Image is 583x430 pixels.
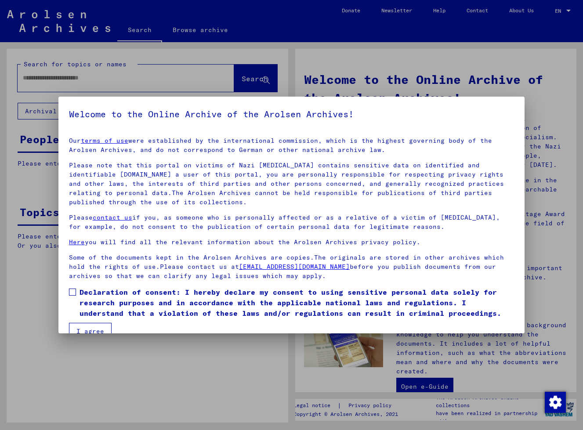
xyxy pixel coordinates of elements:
a: [EMAIL_ADDRESS][DOMAIN_NAME] [239,263,350,271]
a: contact us [93,213,132,221]
p: Our were established by the international commission, which is the highest governing body of the ... [69,136,514,155]
h5: Welcome to the Online Archive of the Arolsen Archives! [69,107,514,121]
p: you will find all the relevant information about the Arolsen Archives privacy policy. [69,238,514,247]
span: Declaration of consent: I hereby declare my consent to using sensitive personal data solely for r... [80,287,514,318]
a: Here [69,238,85,246]
img: Change consent [545,392,566,413]
p: Some of the documents kept in the Arolsen Archives are copies.The originals are stored in other a... [69,253,514,281]
p: Please note that this portal on victims of Nazi [MEDICAL_DATA] contains sensitive data on identif... [69,161,514,207]
p: Please if you, as someone who is personally affected or as a relative of a victim of [MEDICAL_DAT... [69,213,514,231]
div: Change consent [544,391,565,412]
button: I agree [69,323,112,340]
a: terms of use [81,137,128,145]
